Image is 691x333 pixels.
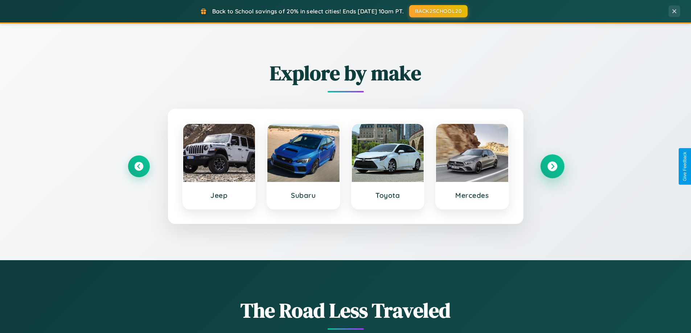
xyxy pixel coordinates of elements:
[212,8,404,15] span: Back to School savings of 20% in select cities! Ends [DATE] 10am PT.
[190,191,248,200] h3: Jeep
[128,296,563,324] h1: The Road Less Traveled
[359,191,417,200] h3: Toyota
[443,191,501,200] h3: Mercedes
[275,191,332,200] h3: Subaru
[682,152,687,181] div: Give Feedback
[409,5,468,17] button: BACK2SCHOOL20
[128,59,563,87] h2: Explore by make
